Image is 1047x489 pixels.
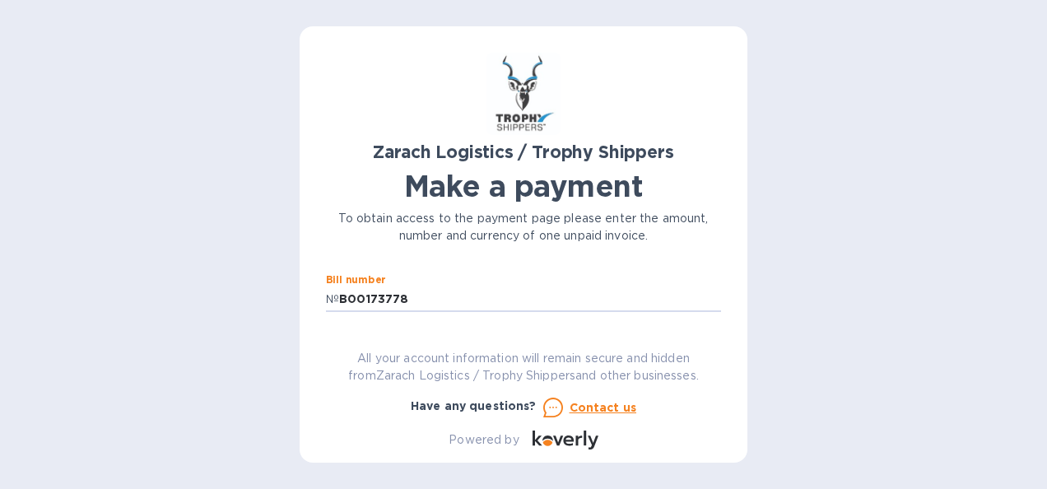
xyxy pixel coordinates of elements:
p: All your account information will remain secure and hidden from Zarach Logistics / Trophy Shipper... [326,350,721,384]
b: Have any questions? [411,399,537,412]
p: № [326,291,339,308]
p: To obtain access to the payment page please enter the amount, number and currency of one unpaid i... [326,210,721,244]
b: Zarach Logistics / Trophy Shippers [373,142,673,162]
input: Enter bill number [339,287,721,312]
label: Bill number [326,276,385,286]
p: Powered by [449,431,519,449]
u: Contact us [570,401,637,414]
h1: Make a payment [326,169,721,203]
